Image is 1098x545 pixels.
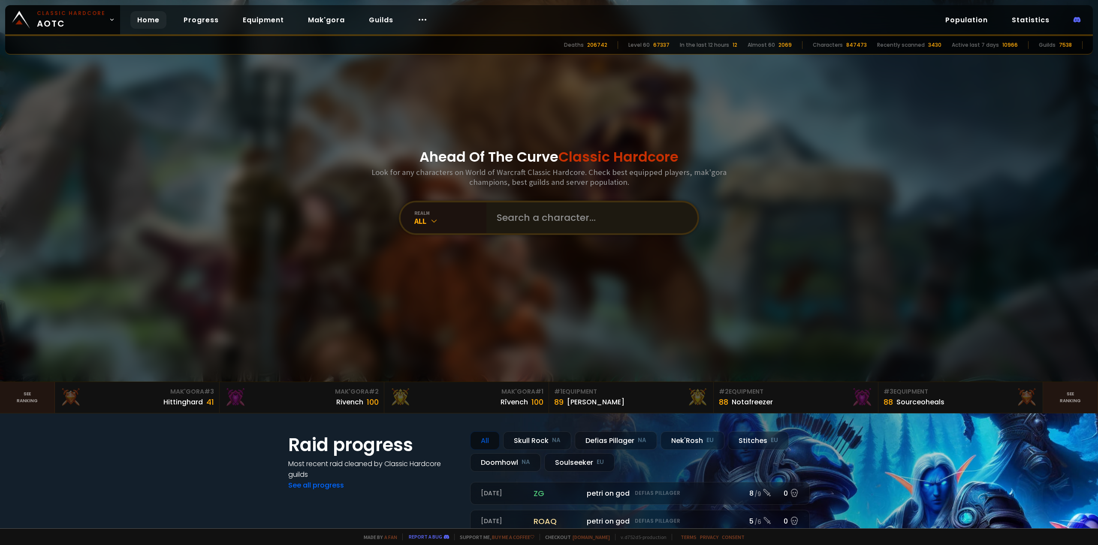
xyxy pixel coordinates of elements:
a: Report a bug [409,533,442,540]
small: Classic Hardcore [37,9,106,17]
div: 41 [206,396,214,408]
div: In the last 12 hours [680,41,729,49]
a: Home [130,11,166,29]
a: Progress [177,11,226,29]
span: # 1 [535,387,543,396]
small: EU [706,436,714,445]
div: Defias Pillager [575,431,657,450]
div: [PERSON_NAME] [567,397,624,407]
div: Rîvench [501,397,528,407]
h4: Most recent raid cleaned by Classic Hardcore guilds [288,458,460,480]
a: #2Equipment88Notafreezer [714,382,878,413]
small: EU [771,436,778,445]
div: 67337 [653,41,670,49]
div: 88 [719,396,728,408]
small: NA [522,458,530,467]
div: Equipment [719,387,873,396]
span: # 2 [719,387,729,396]
div: Equipment [554,387,708,396]
span: # 2 [369,387,379,396]
div: Skull Rock [503,431,571,450]
div: 3430 [928,41,941,49]
a: a fan [384,534,397,540]
span: # 3 [204,387,214,396]
a: Mak'Gora#3Hittinghard41 [55,382,220,413]
a: Mak'Gora#1Rîvench100 [384,382,549,413]
a: Guilds [362,11,400,29]
div: 100 [367,396,379,408]
div: Level 60 [628,41,650,49]
div: Notafreezer [732,397,773,407]
div: 847473 [846,41,867,49]
div: 12 [733,41,737,49]
a: Terms [681,534,697,540]
a: See all progress [288,480,344,490]
span: # 1 [554,387,562,396]
div: Mak'Gora [389,387,543,396]
small: NA [552,436,561,445]
div: 206742 [587,41,607,49]
div: Characters [813,41,843,49]
div: Hittinghard [163,397,203,407]
small: EU [597,458,604,467]
div: Mak'Gora [60,387,214,396]
a: Population [938,11,995,29]
div: All [414,216,486,226]
div: Guilds [1039,41,1056,49]
div: Equipment [884,387,1038,396]
span: # 3 [884,387,893,396]
div: Nek'Rosh [661,431,724,450]
div: 100 [531,396,543,408]
a: Statistics [1005,11,1056,29]
a: Buy me a coffee [492,534,534,540]
a: [DOMAIN_NAME] [573,534,610,540]
a: #1Equipment89[PERSON_NAME] [549,382,714,413]
div: 89 [554,396,564,408]
input: Search a character... [492,202,687,233]
span: Made by [359,534,397,540]
h1: Ahead Of The Curve [419,147,679,167]
div: Doomhowl [470,453,541,472]
div: Almost 60 [748,41,775,49]
div: Rivench [336,397,363,407]
div: Sourceoheals [896,397,944,407]
div: 2069 [778,41,792,49]
div: 10966 [1002,41,1018,49]
div: Active last 7 days [952,41,999,49]
div: 7538 [1059,41,1072,49]
div: Soulseeker [544,453,615,472]
h1: Raid progress [288,431,460,458]
span: Classic Hardcore [558,147,679,166]
span: v. d752d5 - production [615,534,667,540]
a: [DATE]zgpetri on godDefias Pillager8 /90 [470,482,810,505]
div: All [470,431,500,450]
a: Classic HardcoreAOTC [5,5,120,34]
span: AOTC [37,9,106,30]
span: Support me, [454,534,534,540]
a: Equipment [236,11,291,29]
a: Mak'gora [301,11,352,29]
span: Checkout [540,534,610,540]
div: 88 [884,396,893,408]
a: Privacy [700,534,718,540]
small: NA [638,436,646,445]
div: realm [414,210,486,216]
a: [DATE]roaqpetri on godDefias Pillager5 /60 [470,510,810,533]
div: Stitches [728,431,789,450]
h3: Look for any characters on World of Warcraft Classic Hardcore. Check best equipped players, mak'g... [368,167,730,187]
a: #3Equipment88Sourceoheals [878,382,1043,413]
div: Deaths [564,41,584,49]
a: Seeranking [1043,382,1098,413]
div: Recently scanned [877,41,925,49]
a: Consent [722,534,745,540]
a: Mak'Gora#2Rivench100 [220,382,384,413]
div: Mak'Gora [225,387,379,396]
